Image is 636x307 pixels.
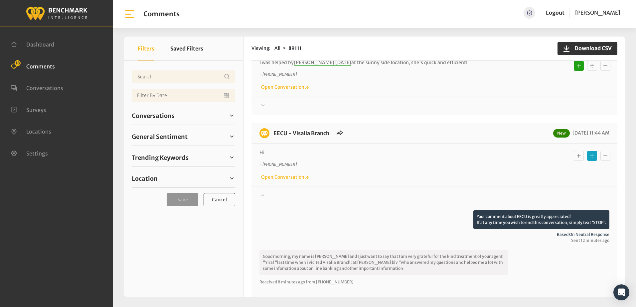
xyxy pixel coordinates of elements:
a: [PERSON_NAME] [575,7,620,19]
span: Surveys [26,106,46,113]
span: New [553,129,570,138]
p: Good morning, my name is [PERSON_NAME] and I just want to say that I am very grateful for the kin... [259,250,508,275]
a: Conversations [132,111,235,121]
span: Conversations [26,85,63,91]
a: Surveys [11,106,46,113]
img: benchmark [259,128,269,138]
a: Locations [11,128,51,134]
i: ~ [PHONE_NUMBER] [259,162,297,167]
i: ~ [PHONE_NUMBER] [259,72,297,77]
a: Comments 18 [11,62,55,69]
span: from [PHONE_NUMBER] [306,279,354,284]
span: [PERSON_NAME] [575,9,620,16]
div: Basic example [572,59,612,72]
p: Your comment about EECU is greatly appreciated! If at any time you wish to end this conversation,... [473,210,609,229]
span: Trending Keywords [132,153,189,162]
span: All [274,45,280,51]
a: Open Conversation [259,84,309,90]
span: Conversations [132,111,175,120]
img: bar [124,8,135,20]
button: Open Calendar [223,89,231,102]
span: Comments [26,63,55,69]
input: Username [132,70,235,83]
span: [DATE] 11:44 AM [571,130,609,136]
span: Locations [26,128,51,135]
span: Received [259,279,277,284]
span: Dashboard [26,41,54,48]
button: Download CSV [557,42,617,55]
p: I was helped by at the sunny side location, she's quick and efficient! [259,59,522,66]
a: Logout [546,9,564,16]
a: Open Conversation [259,174,309,180]
span: 18 [15,60,21,66]
a: Trending Keywords [132,153,235,162]
span: Viewing: [251,45,270,52]
a: Location [132,173,235,183]
span: Location [132,174,158,183]
a: General Sentiment [132,132,235,142]
button: Saved Filters [170,37,203,60]
input: Date range input field [132,89,235,102]
a: Dashboard [11,41,54,47]
h6: EECU - Visalia Branch [269,128,333,138]
a: Settings [11,150,48,156]
button: Filters [138,37,154,60]
a: Conversations [11,84,63,91]
a: EECU - Visalia Branch [273,130,329,137]
p: Hi [259,149,522,156]
span: Download CSV [570,44,612,52]
h1: Comments [143,10,180,18]
button: Cancel [204,193,235,206]
span: Settings [26,150,48,156]
span: General Sentiment [132,132,188,141]
a: Logout [546,7,564,19]
div: Open Intercom Messenger [613,284,629,300]
img: benchmark [26,5,87,21]
span: 8 minutes ago [278,279,305,284]
div: Basic example [572,149,612,162]
span: Based on neutral response [259,232,609,238]
strong: 89111 [288,45,302,51]
span: Sent 12 minutes ago [259,238,609,244]
span: [PERSON_NAME] [DATE] [294,59,351,66]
